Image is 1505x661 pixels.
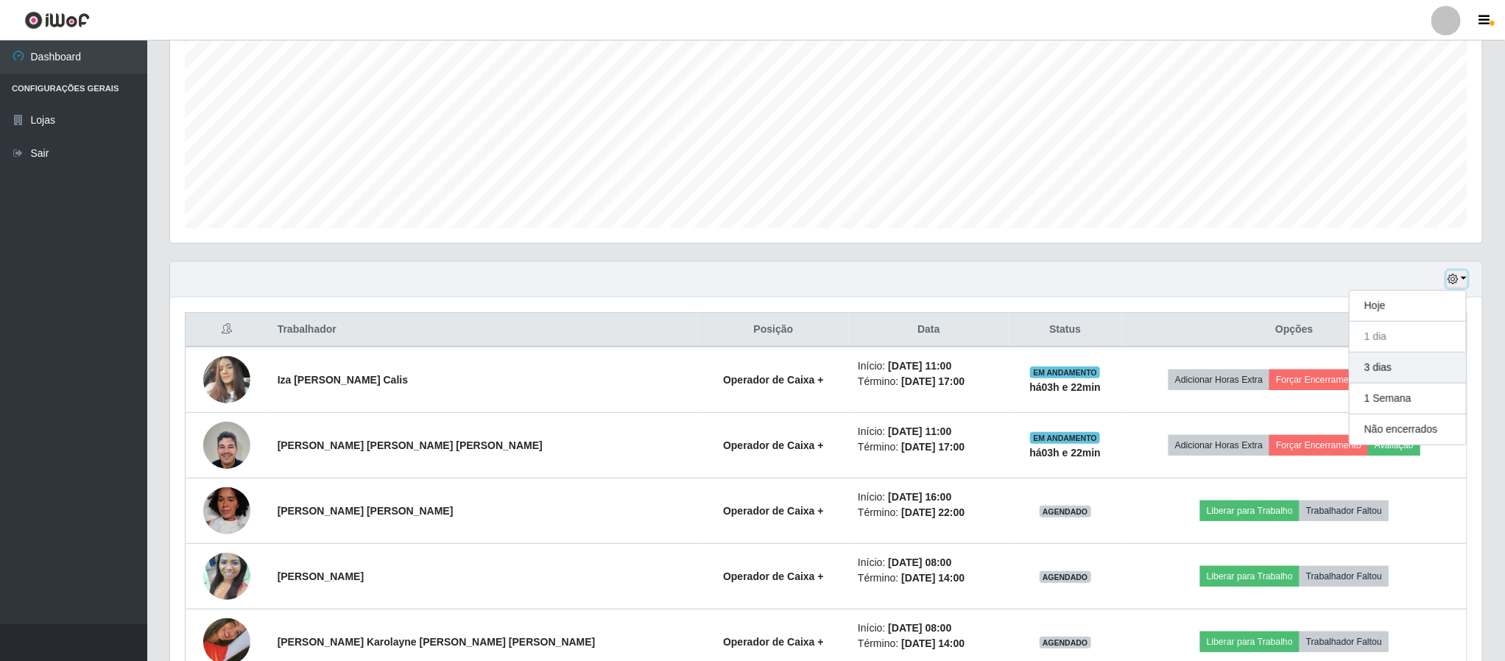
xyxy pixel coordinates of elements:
[901,637,965,649] time: [DATE] 14:00
[1300,632,1389,652] button: Trabalhador Faltou
[1169,370,1269,390] button: Adicionar Horas Extra
[1350,414,1466,445] button: Não encerrados
[1029,447,1101,459] strong: há 03 h e 22 min
[278,374,408,386] strong: Iza [PERSON_NAME] Calis
[1040,637,1091,648] span: AGENDADO
[203,414,250,476] img: 1751532176335.jpeg
[858,358,999,374] li: Início:
[1122,313,1467,347] th: Opções
[1009,313,1122,347] th: Status
[1030,367,1100,378] span: EM ANDAMENTO
[888,556,951,568] time: [DATE] 08:00
[1029,381,1101,393] strong: há 03 h e 22 min
[1200,501,1300,521] button: Liberar para Trabalho
[858,374,999,389] li: Término:
[901,572,965,584] time: [DATE] 14:00
[858,636,999,651] li: Término:
[723,505,824,517] strong: Operador de Caixa +
[888,491,951,503] time: [DATE] 16:00
[849,313,1008,347] th: Data
[858,505,999,520] li: Término:
[1169,435,1269,456] button: Adicionar Horas Extra
[901,375,965,387] time: [DATE] 17:00
[203,481,250,540] img: 1742965437986.jpeg
[1350,383,1466,414] button: 1 Semana
[723,570,824,582] strong: Operador de Caixa +
[1040,506,1091,517] span: AGENDADO
[269,313,698,347] th: Trabalhador
[901,441,965,453] time: [DATE] 17:00
[278,505,454,517] strong: [PERSON_NAME] [PERSON_NAME]
[203,534,250,618] img: 1650687338616.jpeg
[1300,566,1389,587] button: Trabalhador Faltou
[723,439,824,451] strong: Operador de Caixa +
[24,11,90,29] img: CoreUI Logo
[858,439,999,455] li: Término:
[858,489,999,505] li: Início:
[278,636,596,648] strong: [PERSON_NAME] Karolayne [PERSON_NAME] [PERSON_NAME]
[858,621,999,636] li: Início:
[1269,435,1368,456] button: Forçar Encerramento
[723,636,824,648] strong: Operador de Caixa +
[858,424,999,439] li: Início:
[1368,435,1420,456] button: Avaliação
[1350,322,1466,353] button: 1 dia
[888,425,951,437] time: [DATE] 11:00
[1350,291,1466,322] button: Hoje
[278,570,364,582] strong: [PERSON_NAME]
[858,570,999,586] li: Término:
[888,360,951,372] time: [DATE] 11:00
[1030,432,1100,444] span: EM ANDAMENTO
[858,555,999,570] li: Início:
[1350,353,1466,383] button: 3 dias
[723,374,824,386] strong: Operador de Caixa +
[1300,501,1389,521] button: Trabalhador Faltou
[1269,370,1368,390] button: Forçar Encerramento
[203,348,250,411] img: 1754675382047.jpeg
[698,313,849,347] th: Posição
[901,506,965,518] time: [DATE] 22:00
[1040,571,1091,583] span: AGENDADO
[1200,566,1300,587] button: Liberar para Trabalho
[888,622,951,634] time: [DATE] 08:00
[278,439,543,451] strong: [PERSON_NAME] [PERSON_NAME] [PERSON_NAME]
[1200,632,1300,652] button: Liberar para Trabalho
